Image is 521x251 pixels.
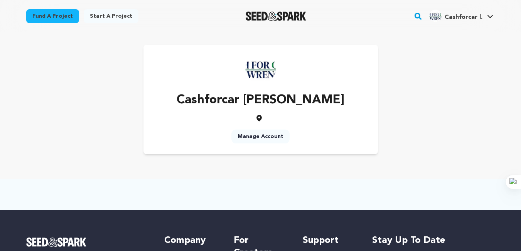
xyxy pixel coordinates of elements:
[428,8,495,24] span: Cashforcar l.'s Profile
[231,130,290,143] a: Manage Account
[246,12,306,21] img: Seed&Spark Logo Dark Mode
[26,238,87,247] img: Seed&Spark Logo
[26,9,79,23] a: Fund a project
[428,8,495,22] a: Cashforcar l.'s Profile
[303,234,356,247] h5: Support
[164,234,218,247] h5: Company
[84,9,138,23] a: Start a project
[429,10,442,22] img: 1097cc85f0c882c6.jpg
[445,14,482,20] span: Cashforcar l.
[26,238,149,247] a: Seed&Spark Homepage
[429,10,482,22] div: Cashforcar l.'s Profile
[245,52,276,83] img: https://seedandspark-static.s3.us-east-2.amazonaws.com/images/User/002/310/408/medium/1097cc85f0c...
[177,91,344,109] p: Cashforcar [PERSON_NAME]
[372,234,495,247] h5: Stay up to date
[246,12,306,21] a: Seed&Spark Homepage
